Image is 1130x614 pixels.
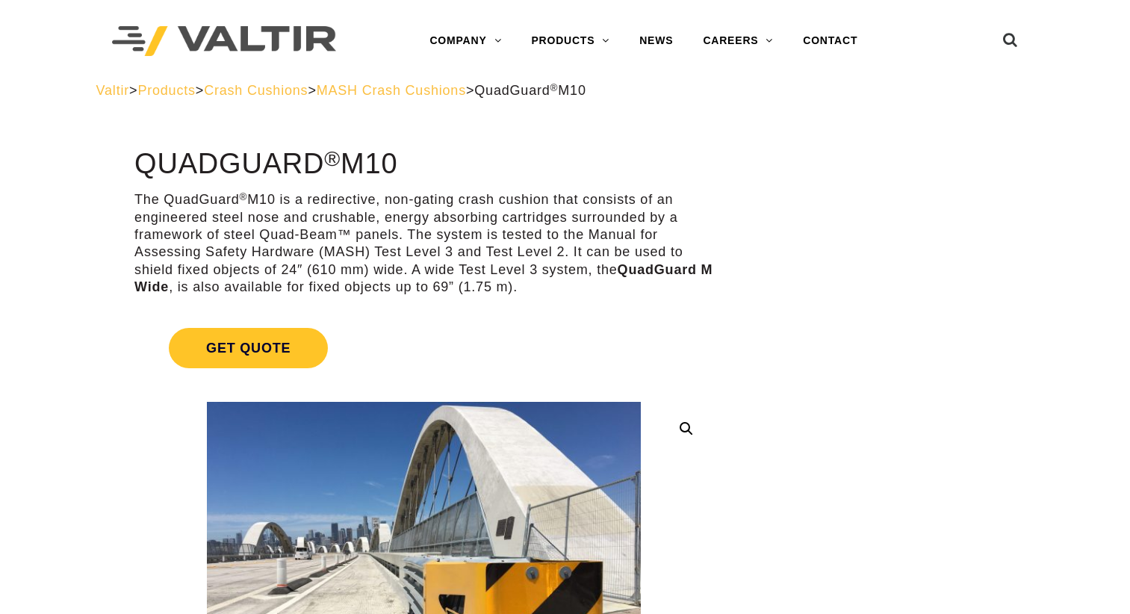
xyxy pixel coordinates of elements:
p: The QuadGuard M10 is a redirective, non-gating crash cushion that consists of an engineered steel... [134,191,713,296]
a: COMPANY [415,26,516,56]
a: Crash Cushions [204,83,308,98]
div: > > > > [96,82,1034,99]
sup: ® [324,146,341,170]
img: Valtir [112,26,336,57]
a: MASH Crash Cushions [317,83,466,98]
a: PRODUCTS [516,26,624,56]
a: NEWS [624,26,688,56]
a: Valtir [96,83,129,98]
h1: QuadGuard M10 [134,149,713,180]
sup: ® [240,191,248,202]
a: Get Quote [134,310,713,386]
a: Products [137,83,195,98]
a: CAREERS [688,26,788,56]
a: CONTACT [788,26,872,56]
span: QuadGuard M10 [474,83,586,98]
sup: ® [550,82,559,93]
span: Get Quote [169,328,328,368]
